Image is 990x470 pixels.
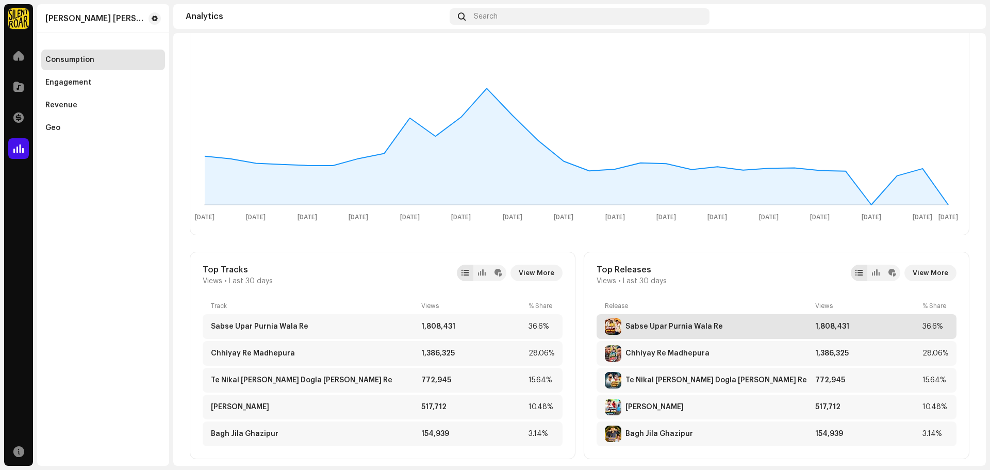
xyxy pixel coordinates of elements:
[922,376,948,384] div: 15.64%
[815,349,918,358] div: 1,386,325
[211,349,295,358] div: Chhiyay Re Madhepura
[45,101,77,109] div: Revenue
[421,302,524,310] div: Views
[519,263,554,283] span: View More
[246,214,266,221] text: [DATE]
[605,426,621,442] img: B31EFFF2-F80B-40A6-84B4-917D50054DA9
[605,345,621,362] img: C2257BF6-D5D4-44B4-B981-4EA645549E9E
[421,376,524,384] div: 772,945
[229,277,273,285] span: Last 30 days
[203,277,222,285] span: Views
[45,78,91,87] div: Engagement
[211,322,308,331] div: Sabse Upar Purnia Wala Re
[8,8,29,29] img: fcfd72e7-8859-4002-b0df-9a7058150634
[211,430,278,438] div: Bagh Jila Ghazipur
[41,50,165,70] re-m-nav-item: Consumption
[349,214,368,221] text: [DATE]
[815,403,918,411] div: 517,712
[922,430,948,438] div: 3.14%
[211,302,417,310] div: Track
[529,302,554,310] div: % Share
[605,372,621,388] img: 41B13ED1-22E3-47E5-AB14-B7F5E2457301
[623,277,667,285] span: Last 30 days
[913,263,948,283] span: View More
[211,376,392,384] div: Te Nikal Gaile Dogla Ke Jaat Re
[922,349,948,358] div: 28.06%
[41,72,165,93] re-m-nav-item: Engagement
[605,399,621,415] img: 27CF65C6-8961-4E90-9FE6-53592D66507D
[510,265,563,281] button: View More
[810,214,830,221] text: [DATE]
[862,214,881,221] text: [DATE]
[41,118,165,138] re-m-nav-item: Geo
[904,265,956,281] button: View More
[759,214,779,221] text: [DATE]
[938,214,958,221] text: [DATE]
[224,277,227,285] span: •
[421,349,524,358] div: 1,386,325
[625,430,693,438] div: Bagh Jila Ghazipur
[451,214,471,221] text: [DATE]
[554,214,573,221] text: [DATE]
[707,214,727,221] text: [DATE]
[625,403,684,411] div: Aho Nandoshiya Nanad Kaha Rakhla
[203,265,273,275] div: Top Tracks
[195,214,214,221] text: [DATE]
[421,403,524,411] div: 517,712
[421,322,524,331] div: 1,808,431
[529,349,554,358] div: 28.06%
[957,8,973,25] img: becdf7ac-e85f-4079-bc02-bc041aed7dfa
[529,322,554,331] div: 36.6%
[605,318,621,335] img: CF2A9D6E-83A4-424B-8D0E-E898870B5C5B
[298,214,317,221] text: [DATE]
[656,214,676,221] text: [DATE]
[529,403,554,411] div: 10.48%
[913,214,932,221] text: [DATE]
[186,12,445,21] div: Analytics
[815,302,918,310] div: Views
[597,277,616,285] span: Views
[597,265,667,275] div: Top Releases
[45,14,144,23] div: Prakash Kumar Raj
[815,430,918,438] div: 154,939
[922,403,948,411] div: 10.48%
[400,214,420,221] text: [DATE]
[625,376,807,384] div: Te Nikal Gaile Dogla Ke Jaat Re
[421,430,524,438] div: 154,939
[45,124,60,132] div: Geo
[618,277,621,285] span: •
[815,322,918,331] div: 1,808,431
[815,376,918,384] div: 772,945
[41,95,165,116] re-m-nav-item: Revenue
[922,322,948,331] div: 36.6%
[45,56,94,64] div: Consumption
[922,302,948,310] div: % Share
[503,214,522,221] text: [DATE]
[529,376,554,384] div: 15.64%
[474,12,498,21] span: Search
[529,430,554,438] div: 3.14%
[211,403,269,411] div: Aho Nandoshiya Nanad Kaha Rakhla
[605,214,625,221] text: [DATE]
[625,349,709,358] div: Chhiyay Re Madhepura
[605,302,811,310] div: Release
[625,322,723,331] div: Sabse Upar Purnia Wala Re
